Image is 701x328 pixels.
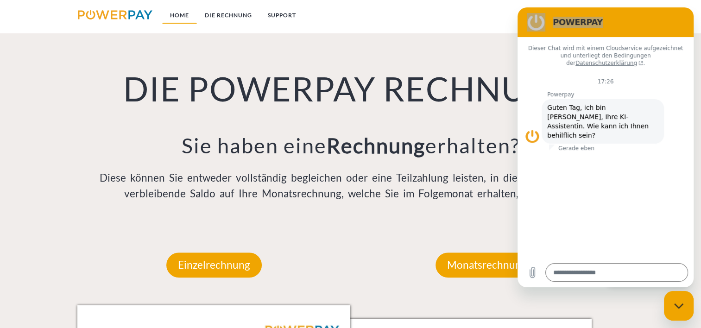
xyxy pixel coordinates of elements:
[162,7,197,24] a: Home
[664,291,694,321] iframe: Schaltfläche zum Öffnen des Messaging-Fensters; Konversation läuft
[77,132,623,158] h3: Sie haben eine erhalten?
[518,7,694,287] iframe: Messaging-Fenster
[77,170,623,202] p: Diese können Sie entweder vollständig begleichen oder eine Teilzahlung leisten, in diesem Fall wi...
[197,7,260,24] a: DIE RECHNUNG
[166,252,262,278] p: Einzelrechnung
[260,7,304,24] a: SUPPORT
[326,133,425,158] b: Rechnung
[575,7,604,24] a: agb
[436,252,538,278] p: Monatsrechnung
[78,10,152,19] img: logo-powerpay.svg
[77,68,623,109] h1: DIE POWERPAY RECHNUNG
